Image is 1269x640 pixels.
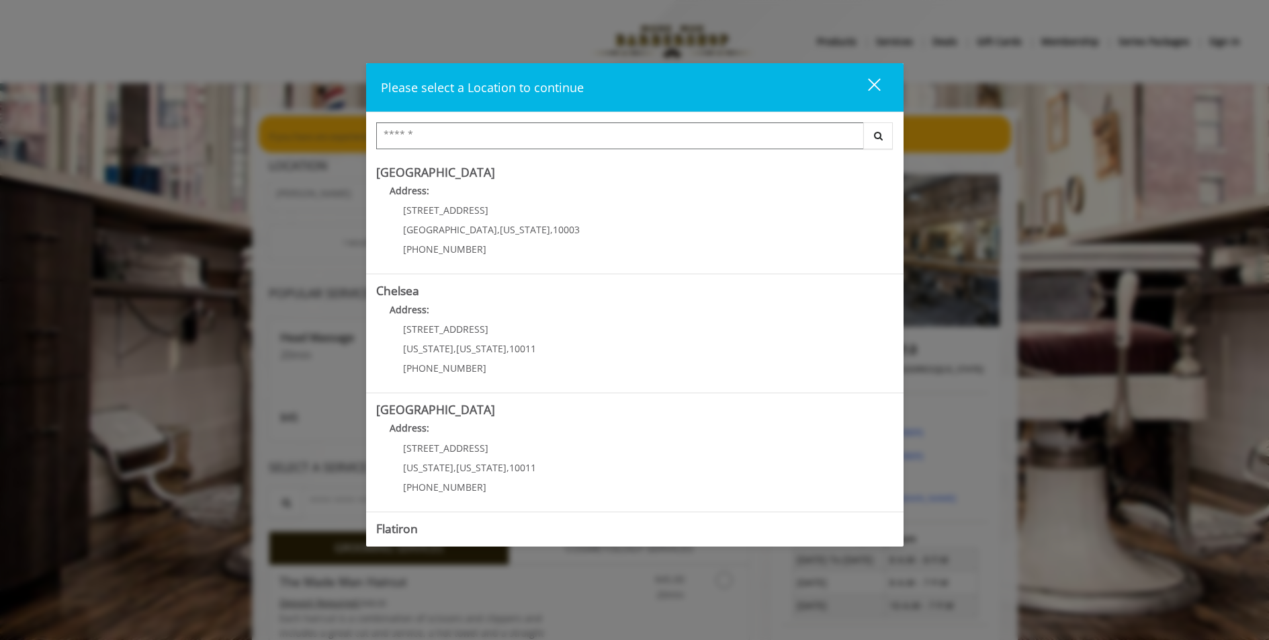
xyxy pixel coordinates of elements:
span: [US_STATE] [403,342,453,355]
div: close dialog [852,77,879,97]
span: [US_STATE] [456,461,507,474]
button: close dialog [843,73,889,101]
span: [PHONE_NUMBER] [403,481,486,493]
i: Search button [871,131,886,141]
b: Flatiron [376,520,418,536]
div: Center Select [376,122,893,156]
span: , [550,223,553,236]
b: Address: [390,303,429,316]
span: [US_STATE] [403,461,453,474]
input: Search Center [376,122,864,149]
span: [US_STATE] [500,223,550,236]
span: [US_STATE] [456,342,507,355]
span: Please select a Location to continue [381,79,584,95]
span: [PHONE_NUMBER] [403,243,486,255]
span: [STREET_ADDRESS] [403,323,488,335]
span: , [453,342,456,355]
span: 10011 [509,342,536,355]
span: , [507,342,509,355]
span: 10011 [509,461,536,474]
span: [STREET_ADDRESS] [403,442,488,454]
b: [GEOGRAPHIC_DATA] [376,401,495,417]
span: , [453,461,456,474]
span: , [507,461,509,474]
span: [STREET_ADDRESS] [403,204,488,216]
b: Address: [390,184,429,197]
b: Address: [390,422,429,434]
span: 10003 [553,223,580,236]
span: [PHONE_NUMBER] [403,362,486,374]
span: [GEOGRAPHIC_DATA] [403,223,497,236]
b: Chelsea [376,282,419,298]
span: , [497,223,500,236]
b: [GEOGRAPHIC_DATA] [376,164,495,180]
